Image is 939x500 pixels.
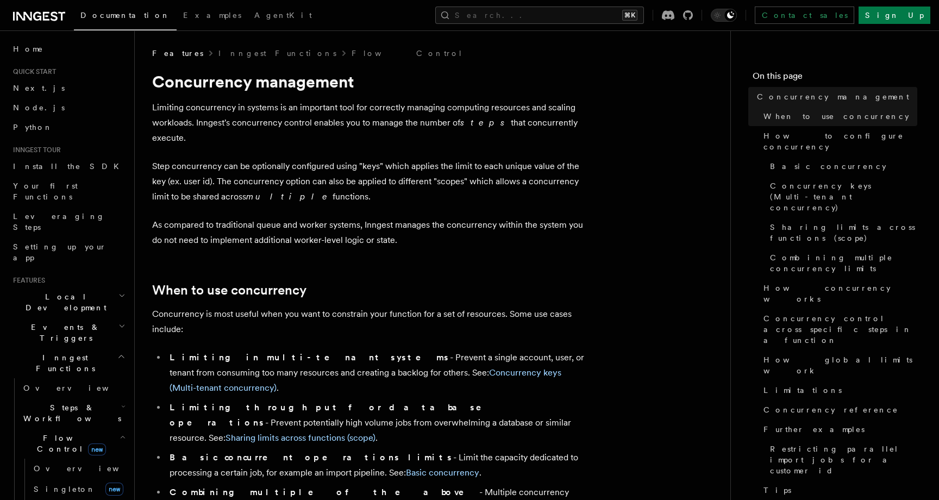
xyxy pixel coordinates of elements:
span: Python [13,123,53,132]
span: Restricting parallel import jobs for a customer id [770,443,917,476]
a: Leveraging Steps [9,207,128,237]
button: Flow Controlnew [19,428,128,459]
p: Concurrency is most useful when you want to constrain your function for a set of resources. Some ... [152,307,587,337]
li: - Prevent potentially high volume jobs from overwhelming a database or similar resource. See: . [166,400,587,446]
span: Features [152,48,203,59]
a: When to use concurrency [759,107,917,126]
span: Inngest Functions [9,352,117,374]
button: Steps & Workflows [19,398,128,428]
strong: Limiting in multi-tenant systems [170,352,450,362]
a: Concurrency control across specific steps in a function [759,309,917,350]
a: Home [9,39,128,59]
span: Quick start [9,67,56,76]
span: Features [9,276,45,285]
span: Events & Triggers [9,322,118,343]
span: How global limits work [763,354,917,376]
span: Examples [183,11,241,20]
strong: Limiting throughput for database operations [170,402,497,428]
a: Tips [759,480,917,500]
span: How concurrency works [763,283,917,304]
span: Tips [763,485,791,496]
a: Sharing limits across functions (scope) [226,433,375,443]
button: Toggle dark mode [711,9,737,22]
a: Restricting parallel import jobs for a customer id [766,439,917,480]
span: Concurrency management [757,91,909,102]
a: Basic concurrency [766,157,917,176]
span: When to use concurrency [763,111,909,122]
a: When to use concurrency [152,283,306,298]
span: Home [13,43,43,54]
span: Sharing limits across functions (scope) [770,222,917,243]
a: Overview [19,378,128,398]
a: Examples [177,3,248,29]
a: Concurrency keys (Multi-tenant concurrency) [766,176,917,217]
p: As compared to traditional queue and worker systems, Inngest manages the concurrency within the s... [152,217,587,248]
button: Events & Triggers [9,317,128,348]
span: Basic concurrency [770,161,886,172]
span: Combining multiple concurrency limits [770,252,917,274]
a: Limitations [759,380,917,400]
a: Further examples [759,420,917,439]
a: Python [9,117,128,137]
span: Steps & Workflows [19,402,121,424]
span: Limitations [763,385,842,396]
a: Combining multiple concurrency limits [766,248,917,278]
a: Sharing limits across functions (scope) [766,217,917,248]
span: Next.js [13,84,65,92]
span: Concurrency reference [763,404,898,415]
strong: Combining multiple of the above [170,487,479,497]
a: Contact sales [755,7,854,24]
a: Concurrency management [753,87,917,107]
a: How concurrency works [759,278,917,309]
h1: Concurrency management [152,72,587,91]
a: Concurrency reference [759,400,917,420]
span: Singleton [34,485,96,493]
span: Further examples [763,424,865,435]
span: Inngest tour [9,146,61,154]
p: Limiting concurrency in systems is an important tool for correctly managing computing resources a... [152,100,587,146]
a: How global limits work [759,350,917,380]
a: AgentKit [248,3,318,29]
span: Setting up your app [13,242,107,262]
span: Local Development [9,291,118,313]
kbd: ⌘K [622,10,637,21]
a: Basic concurrency [406,467,479,478]
a: Node.js [9,98,128,117]
p: Step concurrency can be optionally configured using "keys" which applies the limit to each unique... [152,159,587,204]
a: Overview [29,459,128,478]
em: multiple [246,191,333,202]
span: Leveraging Steps [13,212,105,232]
span: Concurrency control across specific steps in a function [763,313,917,346]
span: Overview [34,464,146,473]
a: Singletonnew [29,478,128,500]
span: Overview [23,384,135,392]
span: Documentation [80,11,170,20]
a: Install the SDK [9,157,128,176]
span: How to configure concurrency [763,130,917,152]
a: Setting up your app [9,237,128,267]
a: How to configure concurrency [759,126,917,157]
strong: Basic concurrent operations limits [170,452,453,462]
a: Sign Up [859,7,930,24]
span: new [88,443,106,455]
a: Inngest Functions [218,48,336,59]
li: - Limit the capacity dedicated to processing a certain job, for example an import pipeline. See: . [166,450,587,480]
span: Install the SDK [13,162,126,171]
a: Your first Functions [9,176,128,207]
span: Node.js [13,103,65,112]
span: new [105,483,123,496]
button: Inngest Functions [9,348,128,378]
li: - Prevent a single account, user, or tenant from consuming too many resources and creating a back... [166,350,587,396]
span: Your first Functions [13,182,78,201]
a: Flow Control [352,48,463,59]
a: Next.js [9,78,128,98]
span: Concurrency keys (Multi-tenant concurrency) [770,180,917,213]
button: Search...⌘K [435,7,644,24]
a: Documentation [74,3,177,30]
button: Local Development [9,287,128,317]
span: AgentKit [254,11,312,20]
span: Flow Control [19,433,120,454]
em: steps [460,117,511,128]
h4: On this page [753,70,917,87]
